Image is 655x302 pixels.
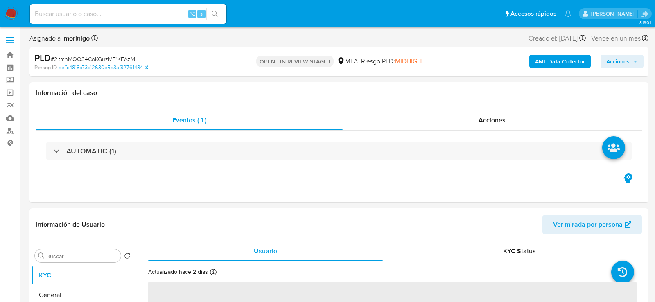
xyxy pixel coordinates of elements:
b: AML Data Collector [535,55,585,68]
h3: AUTOMATIC (1) [66,146,116,156]
button: Volver al orden por defecto [124,252,131,261]
span: Usuario [254,246,277,256]
span: Vence en un mes [591,34,641,43]
a: Notificaciones [565,10,571,17]
p: lourdes.morinigo@mercadolibre.com [591,10,637,18]
h1: Información de Usuario [36,221,105,229]
b: lmorinigo [61,34,90,43]
span: Accesos rápidos [510,9,556,18]
span: Ver mirada por persona [553,215,623,234]
button: KYC [32,266,134,285]
button: Acciones [601,55,644,68]
span: Asignado a [29,34,90,43]
button: AML Data Collector [529,55,591,68]
button: search-icon [206,8,223,20]
input: Buscar [46,252,117,260]
span: Riesgo PLD: [361,57,422,66]
button: Ver mirada por persona [542,215,642,234]
span: - [587,33,589,44]
b: PLD [34,51,51,64]
input: Buscar usuario o caso... [30,9,226,19]
span: Acciones [479,115,506,125]
span: ⌥ [189,10,195,18]
span: s [200,10,203,18]
div: MLA [337,57,358,66]
p: OPEN - IN REVIEW STAGE I [256,56,334,67]
span: MIDHIGH [395,56,422,66]
h1: Información del caso [36,89,642,97]
span: Eventos ( 1 ) [172,115,206,125]
a: Salir [640,9,649,18]
div: AUTOMATIC (1) [46,142,632,160]
span: KYC Status [503,246,536,256]
p: Actualizado hace 2 días [148,268,208,276]
button: Buscar [38,252,45,259]
span: Acciones [606,55,630,68]
span: # 2ItmhMOO34CoKGuzME1KEAzM [51,55,135,63]
b: Person ID [34,64,57,71]
a: deffc4818c73c12630e5d3af82761484 [59,64,148,71]
div: Creado el: [DATE] [529,33,586,44]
